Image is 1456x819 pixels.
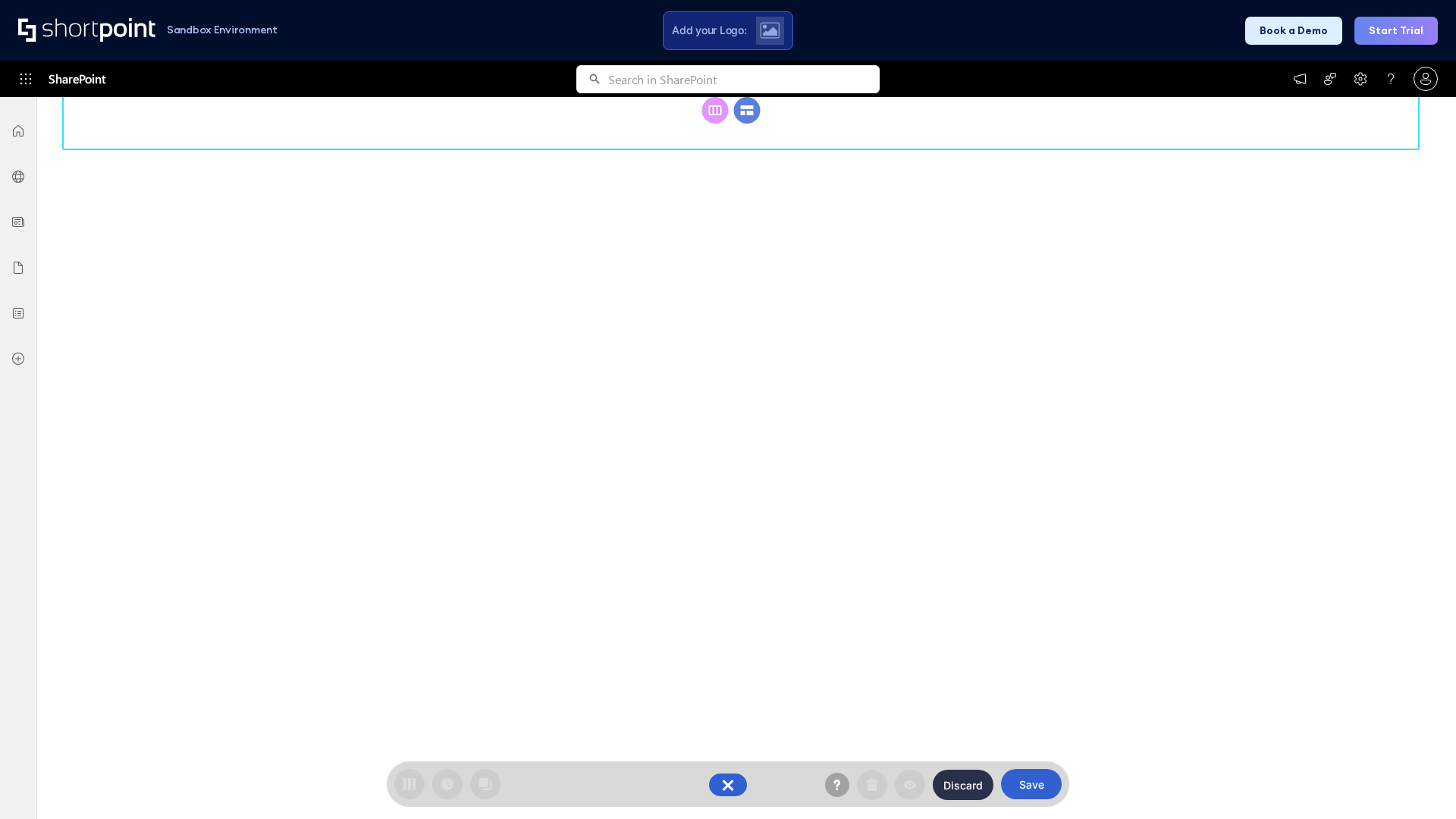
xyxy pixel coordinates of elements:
iframe: Chat Widget [1380,746,1456,819]
span: SharePoint [49,61,105,97]
button: Save [1001,769,1062,799]
span: Add your Logo: [672,24,746,37]
button: Book a Demo [1245,17,1342,45]
h1: Sandbox Environment [167,26,278,34]
img: Upload logo [760,22,780,39]
button: Start Trial [1354,17,1438,45]
button: Discard [933,770,993,800]
input: Search in SharePoint [608,65,880,93]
